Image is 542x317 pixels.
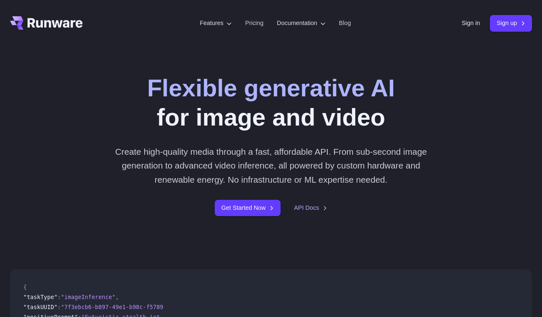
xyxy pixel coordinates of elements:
[23,294,58,300] span: "taskType"
[61,304,191,310] span: "7f3ebcb6-b897-49e1-b98c-f5789d2d40d7"
[200,18,232,28] label: Features
[147,74,395,101] strong: Flexible generative AI
[147,73,395,131] h1: for image and video
[104,145,438,186] p: Create high-quality media through a fast, affordable API. From sub-second image generation to adv...
[462,18,480,28] a: Sign in
[115,294,119,300] span: ,
[23,284,27,290] span: {
[10,16,83,30] a: Go to /
[277,18,326,28] label: Documentation
[245,18,263,28] a: Pricing
[339,18,351,28] a: Blog
[58,294,61,300] span: :
[58,304,61,310] span: :
[294,203,327,213] a: API Docs
[490,15,532,31] a: Sign up
[23,304,58,310] span: "taskUUID"
[215,200,281,216] a: Get Started Now
[61,294,115,300] span: "imageInference"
